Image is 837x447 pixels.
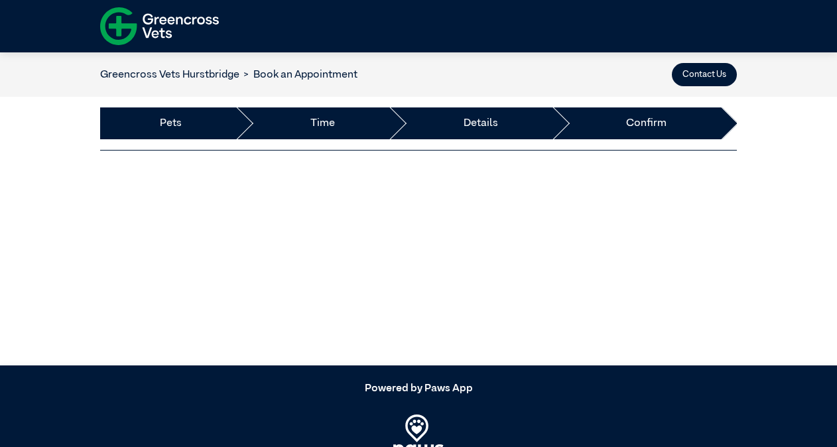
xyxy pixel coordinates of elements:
[672,63,737,86] button: Contact Us
[239,67,357,83] li: Book an Appointment
[310,115,335,131] a: Time
[100,67,357,83] nav: breadcrumb
[100,383,737,395] h5: Powered by Paws App
[100,3,219,49] img: f-logo
[464,115,498,131] a: Details
[100,70,239,80] a: Greencross Vets Hurstbridge
[626,115,667,131] a: Confirm
[160,115,182,131] a: Pets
